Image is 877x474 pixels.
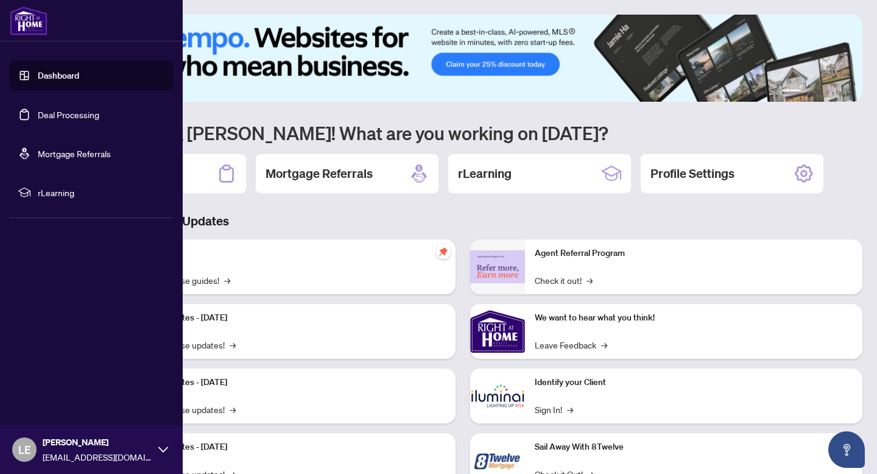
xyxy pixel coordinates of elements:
[128,376,446,389] p: Platform Updates - [DATE]
[535,247,853,260] p: Agent Referral Program
[535,274,593,287] a: Check it out!→
[38,186,164,199] span: rLearning
[470,250,525,284] img: Agent Referral Program
[816,90,821,94] button: 3
[470,369,525,423] img: Identify your Client
[535,338,607,352] a: Leave Feedback→
[828,431,865,468] button: Open asap
[782,90,801,94] button: 1
[63,15,862,102] img: Slide 0
[230,403,236,416] span: →
[458,165,512,182] h2: rLearning
[806,90,811,94] button: 2
[38,70,79,81] a: Dashboard
[535,403,573,416] a: Sign In!→
[845,90,850,94] button: 6
[601,338,607,352] span: →
[224,274,230,287] span: →
[128,311,446,325] p: Platform Updates - [DATE]
[230,338,236,352] span: →
[836,90,840,94] button: 5
[63,121,862,144] h1: Welcome back [PERSON_NAME]! What are you working on [DATE]?
[436,244,451,259] span: pushpin
[826,90,831,94] button: 4
[535,311,853,325] p: We want to hear what you think!
[535,376,853,389] p: Identify your Client
[650,165,734,182] h2: Profile Settings
[43,436,152,449] span: [PERSON_NAME]
[43,450,152,464] span: [EMAIL_ADDRESS][DOMAIN_NAME]
[128,440,446,454] p: Platform Updates - [DATE]
[586,274,593,287] span: →
[63,213,862,230] h3: Brokerage & Industry Updates
[10,6,48,35] img: logo
[18,441,31,458] span: LE
[266,165,373,182] h2: Mortgage Referrals
[535,440,853,454] p: Sail Away With 8Twelve
[38,109,99,120] a: Deal Processing
[38,148,111,159] a: Mortgage Referrals
[128,247,446,260] p: Self-Help
[567,403,573,416] span: →
[470,304,525,359] img: We want to hear what you think!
